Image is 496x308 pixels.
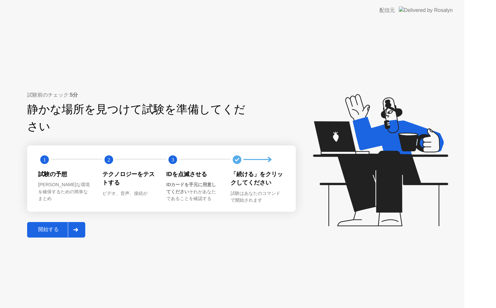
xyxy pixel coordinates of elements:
div: IDを点滅させる [166,170,220,178]
div: 試験の予想 [38,170,92,178]
div: 開始する [29,226,68,233]
div: 「続ける」をクリックしてください [231,170,284,187]
text: 2 [107,156,110,163]
div: それがあなたであることを確認する [166,181,220,202]
div: 試験前のチェック: [27,91,296,99]
img: Delivered by Rosalyn [399,6,453,14]
b: 5分 [70,92,78,98]
div: [PERSON_NAME]な環境を確保するための簡単なまとめ [38,181,92,202]
b: IDカードを手元に用意してください [166,182,216,194]
text: 1 [43,156,46,163]
div: 試験はあなたのコマンドで開始されます [231,190,284,204]
div: 静かな場所を見つけて試験を準備してください [27,101,255,135]
div: テクノロジーをテストする [102,170,156,187]
div: 配信元 [379,6,395,14]
button: 開始する [27,222,85,238]
text: 3 [171,156,174,163]
div: ビデオ、音声、接続が [102,190,156,197]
